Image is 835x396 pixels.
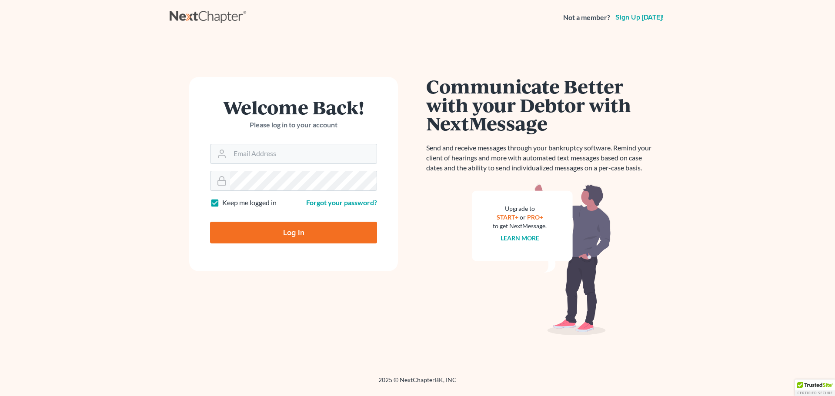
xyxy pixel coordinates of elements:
[795,379,835,396] div: TrustedSite Certified
[520,213,526,221] span: or
[210,120,377,130] p: Please log in to your account
[501,234,539,242] a: Learn more
[222,198,277,208] label: Keep me logged in
[497,213,518,221] a: START+
[493,222,547,230] div: to get NextMessage.
[614,14,665,21] a: Sign up [DATE]!
[210,98,377,116] h1: Welcome Back!
[472,183,611,336] img: nextmessage_bg-59042aed3d76b12b5cd301f8e5b87938c9018125f34e5fa2b7a6b67550977c72.svg
[426,77,657,133] h1: Communicate Better with your Debtor with NextMessage
[230,144,377,163] input: Email Address
[527,213,543,221] a: PRO+
[170,376,665,391] div: 2025 © NextChapterBK, INC
[426,143,657,173] p: Send and receive messages through your bankruptcy software. Remind your client of hearings and mo...
[306,198,377,206] a: Forgot your password?
[493,204,547,213] div: Upgrade to
[563,13,610,23] strong: Not a member?
[210,222,377,243] input: Log In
